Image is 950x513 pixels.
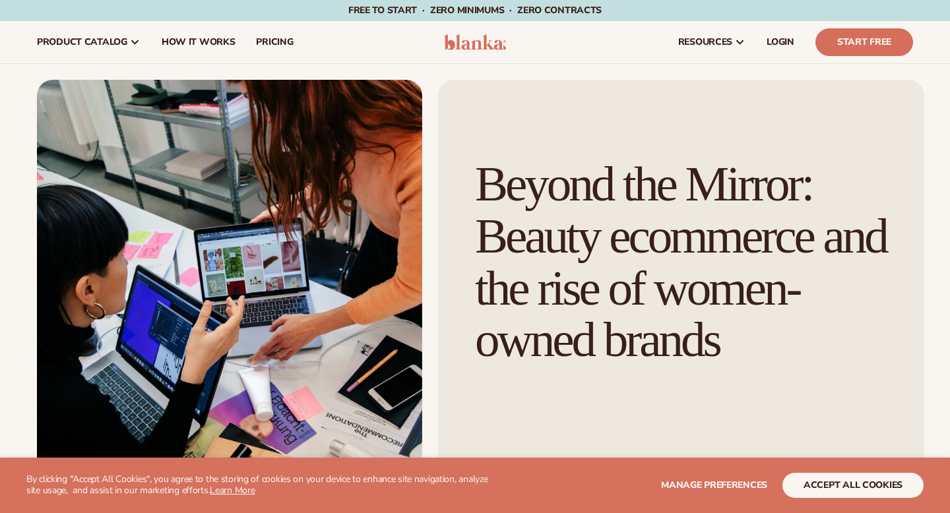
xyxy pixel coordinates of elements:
a: resources [668,21,756,63]
p: By clicking "Accept All Cookies", you agree to the storing of cookies on your device to enhance s... [26,474,496,497]
span: LOGIN [767,37,794,47]
a: product catalog [26,21,151,63]
img: Two women collaborate on beauty product branding at a desk with laptops, packaging samples, and d... [37,80,422,506]
span: Manage preferences [661,479,767,491]
a: Start Free [815,28,913,56]
button: accept all cookies [782,473,924,498]
a: pricing [245,21,303,63]
img: logo [444,34,507,50]
span: resources [678,37,732,47]
span: How It Works [162,37,236,47]
span: Free to start · ZERO minimums · ZERO contracts [348,4,602,16]
span: pricing [256,37,293,47]
a: How It Works [151,21,246,63]
a: LOGIN [756,21,805,63]
button: Manage preferences [661,473,767,498]
h1: Beyond the Mirror: Beauty ecommerce and the rise of women-owned brands [475,158,887,366]
span: product catalog [37,37,127,47]
a: Learn More [210,484,255,497]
